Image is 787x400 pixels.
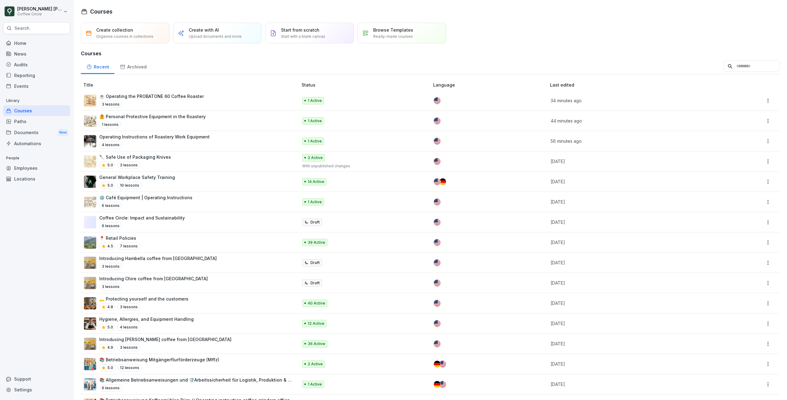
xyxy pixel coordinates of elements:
p: [PERSON_NAME] [PERSON_NAME] [17,6,62,12]
h1: Courses [90,7,113,16]
div: Automations [3,138,70,149]
img: w8tq144x4a2iyma52yp79ole.png [84,317,96,330]
p: Operating Instructions of Roastery Work Equipment [99,134,210,140]
p: 🫴 Protecting yourself and the customers [99,296,188,302]
p: Introducing Hambella coffee from [GEOGRAPHIC_DATA] [99,255,217,262]
a: Reporting [3,70,70,81]
p: 44 minutes ago [551,118,714,124]
img: de.svg [439,178,446,185]
p: Organise courses in collections [96,34,153,39]
p: 📚 Allgemeine Betriebsanweisungen und 🛡️Arbeitssicherheit für Logistik, Produktion & Rösterei// 📚 ... [99,377,292,383]
p: 1 lessons [99,121,121,128]
p: 6 lessons [99,384,122,392]
p: 3 lessons [99,283,122,290]
p: Introducing Chire coffee from [GEOGRAPHIC_DATA] [99,275,208,282]
p: [DATE] [551,259,714,266]
p: 39 Active [308,240,325,245]
a: Courses [3,105,70,116]
img: jfobpqgryogqx46mk1a46xi0.png [84,196,96,208]
p: 5.0 [107,162,113,168]
a: Home [3,38,70,49]
img: dgqjoierlop7afwbaof655oy.png [84,338,96,350]
img: us.svg [434,300,441,307]
p: Create with AI [189,27,219,33]
p: 1 Active [308,199,322,205]
img: vfxx1fxbk1taaq0x2zc8gocb.png [84,155,96,168]
div: Support [3,374,70,384]
p: Coffee Circle [17,12,62,16]
p: Last edited [550,82,721,88]
p: General Workplace Safety Training [99,174,175,181]
p: 1 Active [308,138,322,144]
img: de.svg [434,361,441,367]
img: us.svg [434,219,441,226]
p: [DATE] [551,320,714,327]
p: 3 lessons [117,303,140,311]
p: [DATE] [551,239,714,246]
a: Events [3,81,70,91]
h3: Courses [81,50,780,57]
p: 1 Active [308,118,322,124]
a: DocumentsNew [3,127,70,138]
p: 7 lessons [117,243,140,250]
p: 40 Active [308,301,325,306]
p: 3 lessons [99,101,122,108]
p: People [3,153,70,163]
a: Locations [3,173,70,184]
p: 🦺 Personal Protective Equipment in the Roastery [99,113,206,120]
img: b6bm8nlnb9e4a66i6kerosil.png [84,297,96,309]
p: 4 lessons [117,324,140,331]
p: Upload documents and more [189,34,242,39]
p: 4 lessons [99,141,122,149]
img: bww9x9miqms8s9iphqwe3dqr.png [84,378,96,390]
div: New [58,129,68,136]
p: 2 Active [308,361,323,367]
a: Paths [3,116,70,127]
p: 1 Active [308,382,322,387]
a: Employees [3,163,70,173]
p: 6 lessons [99,222,122,230]
div: Audits [3,59,70,70]
p: 5.0 [107,365,113,371]
img: dgqjoierlop7afwbaof655oy.png [84,277,96,289]
img: us.svg [434,158,441,165]
p: [DATE] [551,340,714,347]
p: Hygiene, Allergies, and Equipment Handling [99,316,194,322]
a: Recent [81,58,114,74]
img: us.svg [439,381,446,388]
p: Title [83,82,299,88]
p: Draft [310,219,320,225]
p: Draft [310,280,320,286]
p: Language [433,82,548,88]
p: 4.8 [107,304,113,310]
p: Status [302,82,431,88]
p: 3 lessons [117,161,140,169]
p: [DATE] [551,300,714,306]
p: Introducing [PERSON_NAME] coffee from [GEOGRAPHIC_DATA] [99,336,231,343]
p: 5.0 [107,183,113,188]
img: us.svg [434,199,441,205]
p: 📍 Retail Policies [99,235,140,241]
p: Start from scratch [281,27,319,33]
img: us.svg [434,280,441,286]
p: [DATE] [551,219,714,225]
p: [DATE] [551,280,714,286]
p: 📚 Betriebsanweisung Mitgängerflurförderzeuge (Mffz) [99,356,219,363]
p: Coffee Circle: Impact and Sustainability [99,215,185,221]
p: 12 lessons [117,364,142,371]
img: h0queujannmuqzdi3tpb82py.png [84,358,96,370]
p: Library [3,96,70,106]
p: ⚙️ Café Equipment | Operating Instructions [99,194,192,201]
p: Create collection [96,27,133,33]
p: [DATE] [551,158,714,165]
img: us.svg [434,178,441,185]
img: us.svg [434,239,441,246]
p: ☕ Operating the PROBATONE 60 Coffee Roaster [99,93,204,99]
a: News [3,49,70,59]
p: 1 Active [308,98,322,103]
a: Archived [114,58,152,74]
